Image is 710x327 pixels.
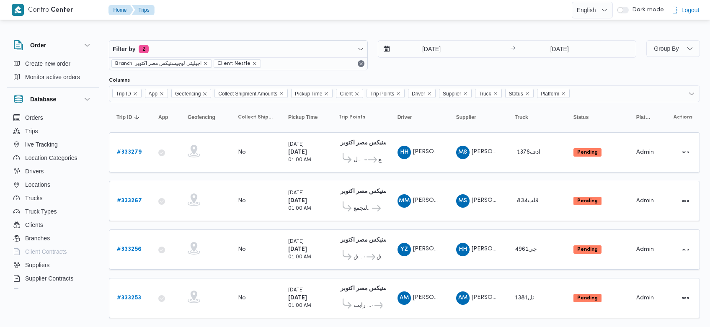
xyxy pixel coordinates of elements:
[668,2,703,18] button: Logout
[159,91,164,96] button: Remove App from selection in this group
[139,45,149,53] span: 2 active filters
[472,246,534,252] span: [PERSON_NAME] جمعه
[117,196,142,206] a: #333267
[636,247,654,252] span: Admin
[112,89,142,98] span: Trip ID
[458,291,467,305] span: AM
[525,91,530,96] button: Remove Status from selection in this group
[25,153,77,163] span: Location Categories
[113,111,147,124] button: Trip IDSorted in descending order
[629,7,664,13] span: Dark mode
[367,89,405,98] span: Trip Points
[336,89,363,98] span: Client
[117,198,142,203] b: # 333267
[398,146,411,159] div: Hada Hassan Hassan Muhammad Yousf
[511,111,562,124] button: Truck
[515,295,534,301] span: نل1381
[7,57,99,87] div: Order
[51,7,73,13] b: Center
[378,41,473,57] input: Press the down key to open a popover containing a calendar.
[398,114,412,121] span: Driver
[295,89,322,98] span: Pickup Time
[288,158,311,162] small: 01:00 AM
[413,246,529,252] span: [PERSON_NAME] [DATE][PERSON_NAME]
[279,91,284,96] button: Remove Collect Shipment Amounts from selection in this group
[25,126,38,136] span: Trips
[636,114,651,121] span: Platform
[10,232,96,245] button: Branches
[116,114,132,121] span: Trip ID; Sorted in descending order
[341,189,417,194] b: اجيليتى لوجيستيكس مصر اكتوبر
[412,89,425,98] span: Driver
[288,239,304,244] small: [DATE]
[577,150,598,155] b: Pending
[145,89,168,98] span: App
[10,124,96,138] button: Trips
[573,197,602,205] span: Pending
[456,194,470,208] div: Muhammad Slah Abad Alhada Abad Alhamaid
[30,40,46,50] h3: Order
[682,5,700,15] span: Logout
[132,5,155,15] button: Trips
[25,233,50,243] span: Branches
[188,114,215,121] span: Geofencing
[472,295,569,300] span: [PERSON_NAME] [PERSON_NAME]
[214,59,261,68] span: Client: Nestle
[288,255,311,260] small: 01:00 AM
[288,288,304,293] small: [DATE]
[636,198,654,203] span: Admin
[10,245,96,258] button: Client Contracts
[570,111,625,124] button: Status
[149,89,157,98] span: App
[10,258,96,272] button: Suppliers
[439,89,472,98] span: Supplier
[25,273,73,283] span: Supplier Contracts
[25,166,44,176] span: Drivers
[394,111,444,124] button: Driver
[30,94,56,104] h3: Database
[577,247,598,252] b: Pending
[288,191,304,196] small: [DATE]
[10,218,96,232] button: Clients
[288,198,307,203] b: [DATE]
[109,41,367,57] button: Filter by2 active filters
[291,89,333,98] span: Pickup Time
[10,70,96,84] button: Monitor active orders
[202,91,207,96] button: Remove Geofencing from selection in this group
[518,41,601,57] input: Press the down key to open a popover containing a calendar.
[510,46,515,52] div: →
[354,252,363,262] span: كارفور سايلو الشروق
[679,291,692,305] button: Actions
[238,149,246,156] div: No
[116,89,131,98] span: Trip ID
[505,89,534,98] span: Status
[117,245,142,255] a: #333256
[646,40,700,57] button: Group By
[400,243,408,256] span: YZ
[134,114,140,121] svg: Sorted in descending order
[25,287,46,297] span: Devices
[218,89,277,98] span: Collect Shipment Amounts
[10,191,96,205] button: Trucks
[117,295,141,301] b: # 333253
[517,149,540,155] span: 1376ادف
[288,142,304,147] small: [DATE]
[25,260,49,270] span: Suppliers
[573,114,589,121] span: Status
[472,198,618,203] span: [PERSON_NAME] [PERSON_NAME] [PERSON_NAME]
[633,111,654,124] button: Platform
[109,77,130,84] label: Columns
[679,243,692,256] button: Actions
[338,114,365,121] span: Trip Points
[408,89,436,98] span: Driver
[398,243,411,256] div: Yasr Zain Jmuaah Mahmood
[238,114,273,121] span: Collect Shipment Amounts
[679,194,692,208] button: Actions
[463,91,468,96] button: Remove Supplier from selection in this group
[515,114,528,121] span: Truck
[117,293,141,303] a: #333253
[413,198,461,203] span: [PERSON_NAME]
[252,61,257,66] button: remove selected entity
[13,40,92,50] button: Order
[654,45,679,52] span: Group By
